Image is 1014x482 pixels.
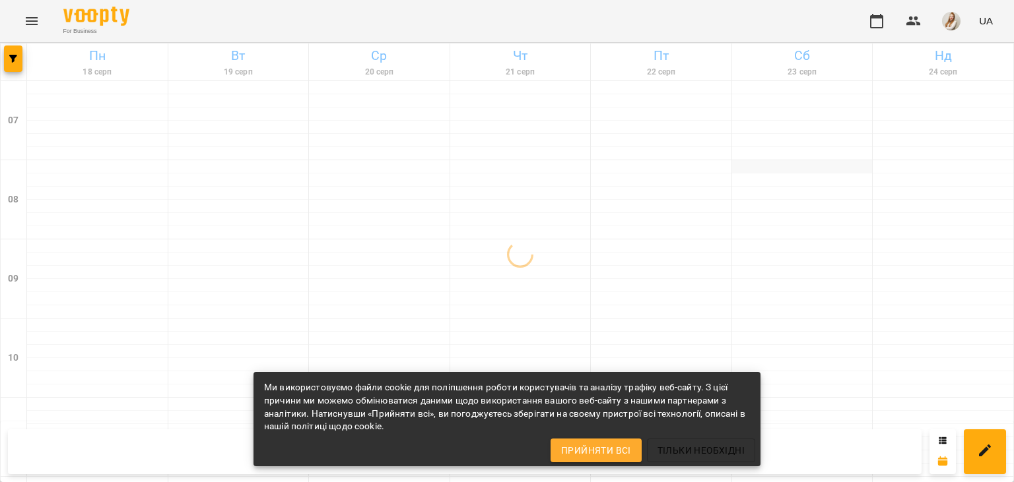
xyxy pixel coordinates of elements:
img: Voopty Logo [63,7,129,26]
h6: 08 [8,193,18,207]
h6: 23 серп [734,66,871,78]
span: Прийняти всі [561,442,631,458]
h6: 22 серп [593,66,729,78]
h6: Пн [29,45,166,66]
h6: 21 серп [452,66,589,78]
h6: 09 [8,272,18,286]
h6: Нд [875,45,1011,66]
span: UA [979,14,993,28]
button: UA [974,9,998,33]
h6: Пт [593,45,729,66]
h6: Вт [170,45,307,66]
span: For Business [63,27,129,36]
button: Тільки необхідні [647,438,755,462]
span: Тільки необхідні [658,442,745,458]
h6: Чт [452,45,589,66]
button: Прийняти всі [551,438,642,462]
h6: 24 серп [875,66,1011,78]
h6: Ср [311,45,448,66]
h6: 19 серп [170,66,307,78]
h6: 10 [8,351,18,365]
h6: Сб [734,45,871,66]
div: Ми використовуємо файли cookie для поліпшення роботи користувачів та аналізу трафіку веб-сайту. З... [264,376,750,438]
h6: 20 серп [311,66,448,78]
button: Menu [16,5,48,37]
h6: 07 [8,113,18,128]
img: db46d55e6fdf8c79d257263fe8ff9f52.jpeg [942,12,961,30]
h6: 18 серп [29,66,166,78]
